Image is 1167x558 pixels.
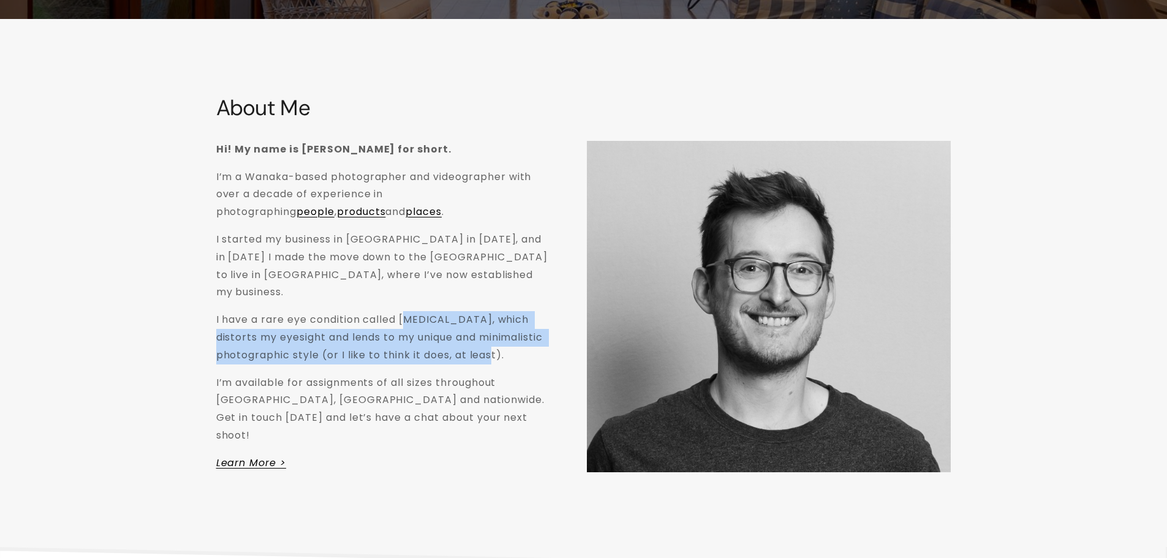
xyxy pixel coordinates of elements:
a: people [296,205,334,219]
strong: Hi! My name is [PERSON_NAME] for short. [216,142,451,156]
p: I’m a Wanaka-based photographer and videographer with over a decade of experience in photographin... [216,168,550,221]
h2: About Me [216,96,951,120]
p: I have a rare eye condition called [MEDICAL_DATA], which distorts my eyesight and lends to my uni... [216,311,550,364]
p: I’m available for assignments of all sizes throughout [GEOGRAPHIC_DATA], [GEOGRAPHIC_DATA] and na... [216,374,550,445]
p: I started my business in [GEOGRAPHIC_DATA] in [DATE], and in [DATE] I made the move down to the [... [216,231,550,301]
a: products [337,205,386,219]
a: places [406,205,442,219]
a: Learn More > [216,456,287,470]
